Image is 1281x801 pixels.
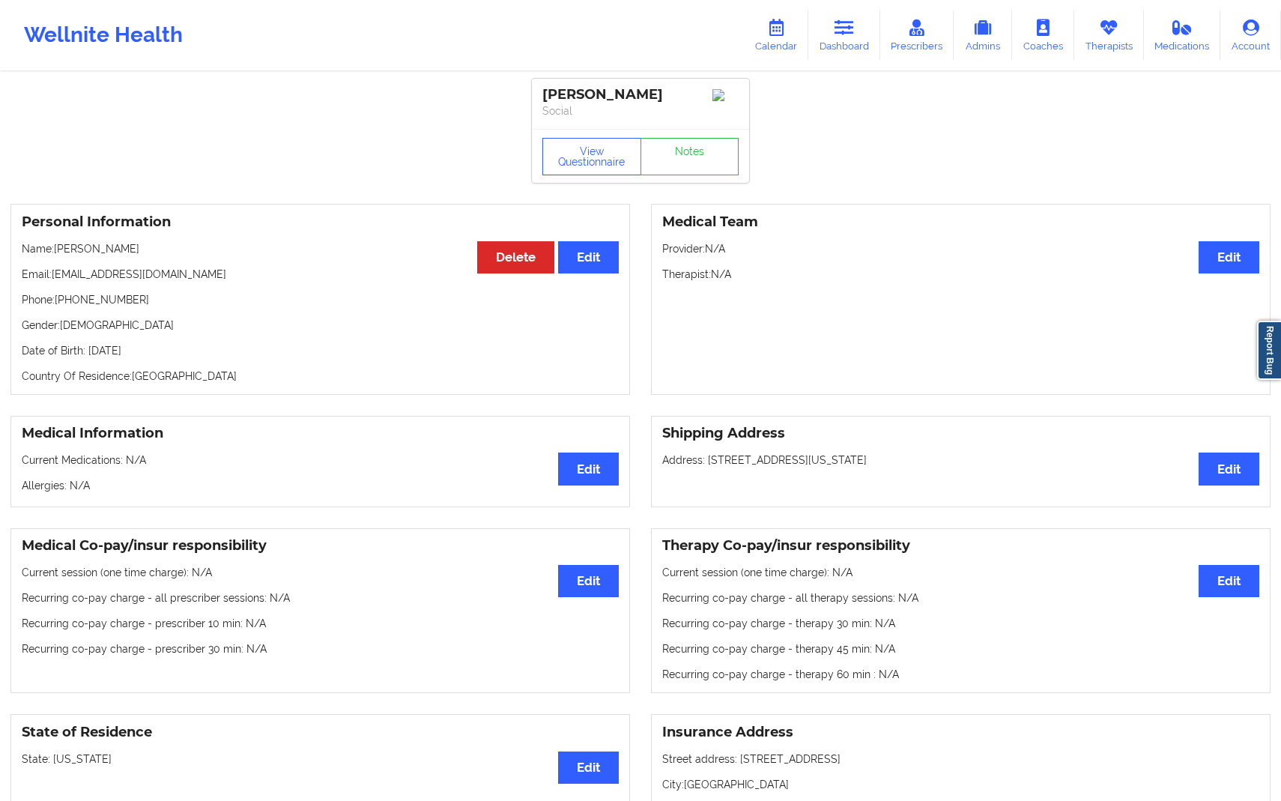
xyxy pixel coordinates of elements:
a: Medications [1144,10,1221,60]
button: Edit [558,752,619,784]
h3: Shipping Address [662,425,1259,442]
p: Recurring co-pay charge - therapy 45 min : N/A [662,641,1259,656]
p: Name: [PERSON_NAME] [22,241,619,256]
p: Street address: [STREET_ADDRESS] [662,752,1259,767]
p: Recurring co-pay charge - all prescriber sessions : N/A [22,590,619,605]
h3: State of Residence [22,724,619,741]
a: Prescribers [880,10,954,60]
a: Dashboard [808,10,880,60]
p: Current Medications: N/A [22,453,619,468]
p: Date of Birth: [DATE] [22,343,619,358]
a: Calendar [744,10,808,60]
button: Edit [558,241,619,273]
h3: Insurance Address [662,724,1259,741]
button: Edit [1199,453,1259,485]
button: Edit [1199,241,1259,273]
button: Edit [558,565,619,597]
p: Provider: N/A [662,241,1259,256]
button: View Questionnaire [542,138,641,175]
a: Report Bug [1257,321,1281,380]
p: Current session (one time charge): N/A [662,565,1259,580]
p: Phone: [PHONE_NUMBER] [22,292,619,307]
p: Address: [STREET_ADDRESS][US_STATE] [662,453,1259,468]
p: Social [542,103,739,118]
button: Edit [558,453,619,485]
p: Country Of Residence: [GEOGRAPHIC_DATA] [22,369,619,384]
div: [PERSON_NAME] [542,86,739,103]
button: Edit [1199,565,1259,597]
a: Notes [640,138,739,175]
p: Recurring co-pay charge - prescriber 10 min : N/A [22,616,619,631]
p: City: [GEOGRAPHIC_DATA] [662,777,1259,792]
p: Therapist: N/A [662,267,1259,282]
h3: Personal Information [22,214,619,231]
p: Recurring co-pay charge - all therapy sessions : N/A [662,590,1259,605]
p: Email: [EMAIL_ADDRESS][DOMAIN_NAME] [22,267,619,282]
h3: Medical Information [22,425,619,442]
h3: Medical Co-pay/insur responsibility [22,537,619,554]
p: State: [US_STATE] [22,752,619,767]
a: Admins [954,10,1012,60]
p: Gender: [DEMOGRAPHIC_DATA] [22,318,619,333]
button: Delete [477,241,554,273]
img: Image%2Fplaceholer-image.png [712,89,739,101]
a: Account [1220,10,1281,60]
p: Recurring co-pay charge - therapy 30 min : N/A [662,616,1259,631]
p: Allergies: N/A [22,478,619,493]
a: Therapists [1074,10,1144,60]
a: Coaches [1012,10,1074,60]
h3: Therapy Co-pay/insur responsibility [662,537,1259,554]
p: Current session (one time charge): N/A [22,565,619,580]
p: Recurring co-pay charge - therapy 60 min : N/A [662,667,1259,682]
p: Recurring co-pay charge - prescriber 30 min : N/A [22,641,619,656]
h3: Medical Team [662,214,1259,231]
